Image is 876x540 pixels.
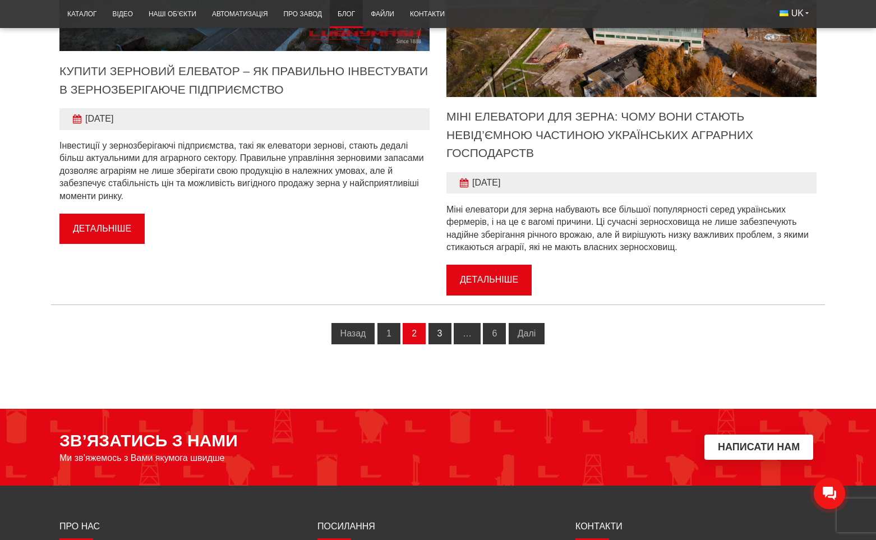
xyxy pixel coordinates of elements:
[330,3,363,25] a: Блог
[104,3,140,25] a: Відео
[509,323,545,344] a: Далі
[141,3,204,25] a: Наші об’єкти
[59,64,428,96] a: Купити зерновий елеватор – як правильно інвестувати в зернозберігаюче підприємство
[59,521,100,531] span: Про нас
[331,323,375,344] a: Назад
[59,214,145,244] a: Детальніше
[59,140,430,202] p: Інвестиції у зернозберігаючі підприємства, такі як елеватори зернові, стають дедалі більш актуаль...
[791,7,804,20] span: UK
[59,453,225,463] span: Ми зв’яжемось з Вами якумога швидше
[403,323,426,344] span: 2
[377,323,400,344] a: 1
[59,108,430,130] div: [DATE]
[772,3,817,24] button: UK
[446,172,817,193] div: [DATE]
[446,265,532,295] a: Детальніше
[454,323,481,344] span: …
[446,110,753,159] a: Міні елеватори для зерна: Чому вони стають невід’ємною частиною українських аграрних господарств
[428,323,451,344] a: 3
[363,3,402,25] a: Файли
[276,3,330,25] a: Про завод
[59,3,104,25] a: Каталог
[446,204,817,254] p: Міні елеватори для зерна набувають все більшої популярності серед українських фермерів, і на це є...
[402,3,453,25] a: Контакти
[704,435,813,460] button: Написати нам
[575,521,623,531] span: Контакти
[483,323,506,344] a: 6
[204,3,276,25] a: Автоматизація
[59,431,238,450] span: ЗВ’ЯЗАТИСЬ З НАМИ
[780,10,789,16] img: Українська
[317,521,375,531] span: Посилання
